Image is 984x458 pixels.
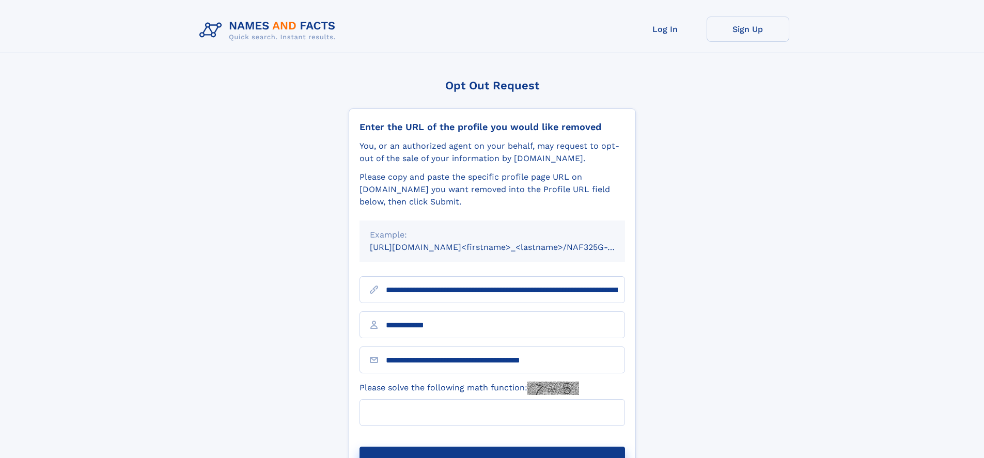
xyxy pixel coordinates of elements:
[360,121,625,133] div: Enter the URL of the profile you would like removed
[195,17,344,44] img: Logo Names and Facts
[360,382,579,395] label: Please solve the following math function:
[370,242,645,252] small: [URL][DOMAIN_NAME]<firstname>_<lastname>/NAF325G-xxxxxxxx
[349,79,636,92] div: Opt Out Request
[360,171,625,208] div: Please copy and paste the specific profile page URL on [DOMAIN_NAME] you want removed into the Pr...
[624,17,707,42] a: Log In
[360,140,625,165] div: You, or an authorized agent on your behalf, may request to opt-out of the sale of your informatio...
[370,229,615,241] div: Example:
[707,17,789,42] a: Sign Up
